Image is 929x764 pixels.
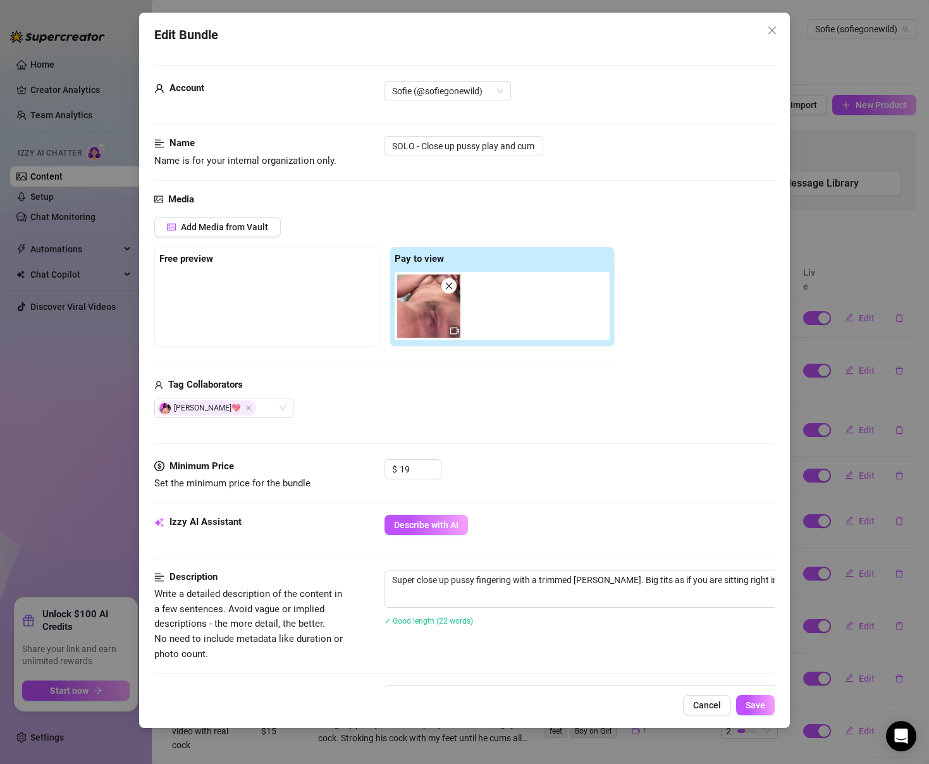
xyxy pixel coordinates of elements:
strong: Tag Collaborators [168,379,243,390]
span: Close [245,405,252,411]
span: video-camera [450,326,459,335]
div: Open Intercom Messenger [886,721,916,751]
span: picture [167,223,176,231]
span: Cancel [693,700,721,710]
span: user [154,378,163,393]
strong: Minimum Price [169,460,234,472]
span: ✓ Good length (22 words) [385,617,473,625]
textarea: Super close up pussy fingering with a trimmed [PERSON_NAME]. Big tits as if you are sitting right... [385,570,827,589]
span: tag [154,687,164,698]
span: Add Media from Vault [181,222,268,232]
strong: Account [169,82,204,94]
span: picture [154,192,163,207]
strong: Free preview [159,253,213,264]
span: align-left [154,570,164,585]
img: media [397,274,460,338]
span: Sofie (@sofiegonewild) [392,82,503,101]
span: Close [762,25,782,35]
span: dollar [154,459,164,474]
button: Cancel [683,695,731,715]
span: [PERSON_NAME]💖 [157,400,256,416]
button: Save [736,695,775,715]
span: Write a detailed description of the content in a few sentences. Avoid vague or implied descriptio... [154,588,343,659]
button: Describe with AI [385,515,468,535]
strong: Pay to view [395,253,444,264]
span: align-left [154,136,164,151]
strong: Tags [169,686,190,698]
input: Enter a name [385,136,543,156]
span: Edit Bundle [154,25,218,45]
span: Describe with AI [394,520,458,530]
strong: Media [168,194,194,205]
button: Close [762,20,782,40]
span: user [154,81,164,96]
button: Add Media from Vault [154,217,281,237]
strong: Izzy AI Assistant [169,516,242,527]
span: close [445,281,453,290]
img: avatar.jpg [159,403,171,414]
span: Name is for your internal organization only. [154,155,336,166]
strong: Name [169,137,195,149]
span: Set the minimum price for the bundle [154,477,311,489]
span: close [767,25,777,35]
span: Save [746,700,765,710]
strong: Description [169,571,218,582]
span: Solo [387,687,422,703]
